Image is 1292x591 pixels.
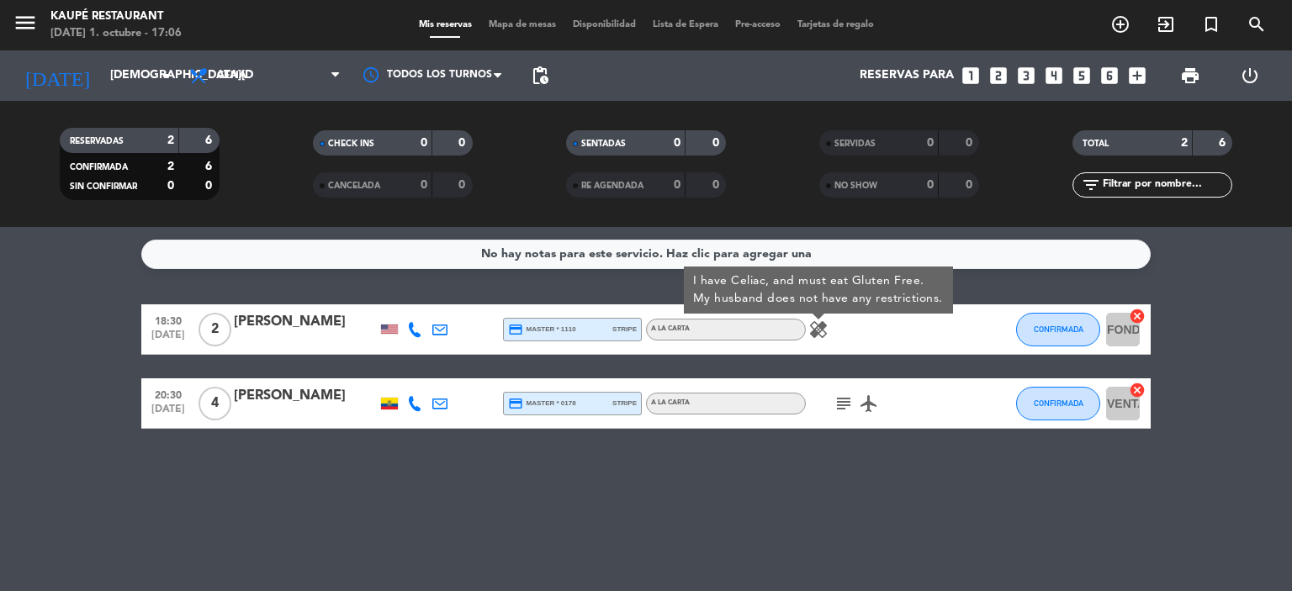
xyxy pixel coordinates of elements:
[612,398,637,409] span: stripe
[328,182,380,190] span: CANCELADA
[1081,175,1101,195] i: filter_list
[530,66,550,86] span: pending_actions
[1129,382,1146,398] i: cancel
[1083,140,1109,148] span: TOTAL
[789,20,882,29] span: Tarjetas de regalo
[859,393,879,414] i: airplanemode_active
[712,137,723,149] strong: 0
[70,182,137,191] span: SIN CONFIRMAR
[834,393,854,414] i: subject
[199,313,231,346] span: 2
[410,20,480,29] span: Mis reservas
[712,179,723,191] strong: 0
[1015,65,1037,87] i: looks_3
[50,8,182,25] div: Kaupé Restaurant
[1220,50,1279,101] div: LOG OUT
[927,137,934,149] strong: 0
[13,10,38,35] i: menu
[564,20,644,29] span: Disponibilidad
[205,161,215,172] strong: 6
[328,140,374,148] span: CHECK INS
[1129,308,1146,325] i: cancel
[581,182,643,190] span: RE AGENDADA
[644,20,727,29] span: Lista de Espera
[147,384,189,404] span: 20:30
[1201,14,1221,34] i: turned_in_not
[684,266,953,314] div: I have Celiac, and must eat Gluten Free. My husband does not have any restrictions.
[651,325,690,332] span: A LA CARTA
[960,65,982,87] i: looks_one
[1247,14,1267,34] i: search
[13,10,38,41] button: menu
[808,319,829,340] i: healing
[1043,65,1065,87] i: looks_4
[1180,66,1200,86] span: print
[1016,387,1100,420] button: CONFIRMADA
[167,180,174,192] strong: 0
[1156,14,1176,34] i: exit_to_app
[199,387,231,420] span: 4
[147,310,189,330] span: 18:30
[147,330,189,349] span: [DATE]
[674,179,680,191] strong: 0
[860,69,954,82] span: Reservas para
[70,163,128,171] span: CONFIRMADA
[508,322,523,337] i: credit_card
[727,20,789,29] span: Pre-acceso
[50,25,182,42] div: [DATE] 1. octubre - 17:06
[458,179,469,191] strong: 0
[1240,66,1260,86] i: power_settings_new
[480,20,564,29] span: Mapa de mesas
[156,66,177,86] i: arrow_drop_down
[1016,313,1100,346] button: CONFIRMADA
[481,245,812,264] div: No hay notas para este servicio. Haz clic para agregar una
[234,311,377,333] div: [PERSON_NAME]
[1071,65,1093,87] i: looks_5
[147,404,189,423] span: [DATE]
[612,324,637,335] span: stripe
[1034,325,1083,334] span: CONFIRMADA
[205,180,215,192] strong: 0
[167,161,174,172] strong: 2
[966,137,976,149] strong: 0
[167,135,174,146] strong: 2
[927,179,934,191] strong: 0
[581,140,626,148] span: SENTADAS
[217,70,246,82] span: Cena
[988,65,1009,87] i: looks_two
[508,396,523,411] i: credit_card
[1181,137,1188,149] strong: 2
[70,137,124,145] span: RESERVADAS
[421,179,427,191] strong: 0
[1099,65,1120,87] i: looks_6
[651,399,690,406] span: A LA CARTA
[205,135,215,146] strong: 6
[966,179,976,191] strong: 0
[1219,137,1229,149] strong: 6
[13,57,102,94] i: [DATE]
[234,385,377,407] div: [PERSON_NAME]
[508,396,576,411] span: master * 0178
[458,137,469,149] strong: 0
[834,140,876,148] span: SERVIDAS
[1034,398,1083,408] span: CONFIRMADA
[1126,65,1148,87] i: add_box
[834,182,877,190] span: NO SHOW
[1110,14,1130,34] i: add_circle_outline
[421,137,427,149] strong: 0
[674,137,680,149] strong: 0
[508,322,576,337] span: master * 1110
[1101,176,1231,194] input: Filtrar por nombre...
